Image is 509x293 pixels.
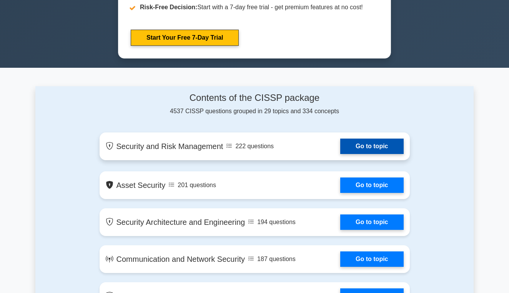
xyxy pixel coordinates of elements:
[131,30,239,46] a: Start Your Free 7-Day Trial
[340,177,403,193] a: Go to topic
[340,139,403,154] a: Go to topic
[100,92,410,116] div: 4537 CISSP questions grouped in 29 topics and 334 concepts
[100,92,410,104] h4: Contents of the CISSP package
[340,214,403,230] a: Go to topic
[340,251,403,267] a: Go to topic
